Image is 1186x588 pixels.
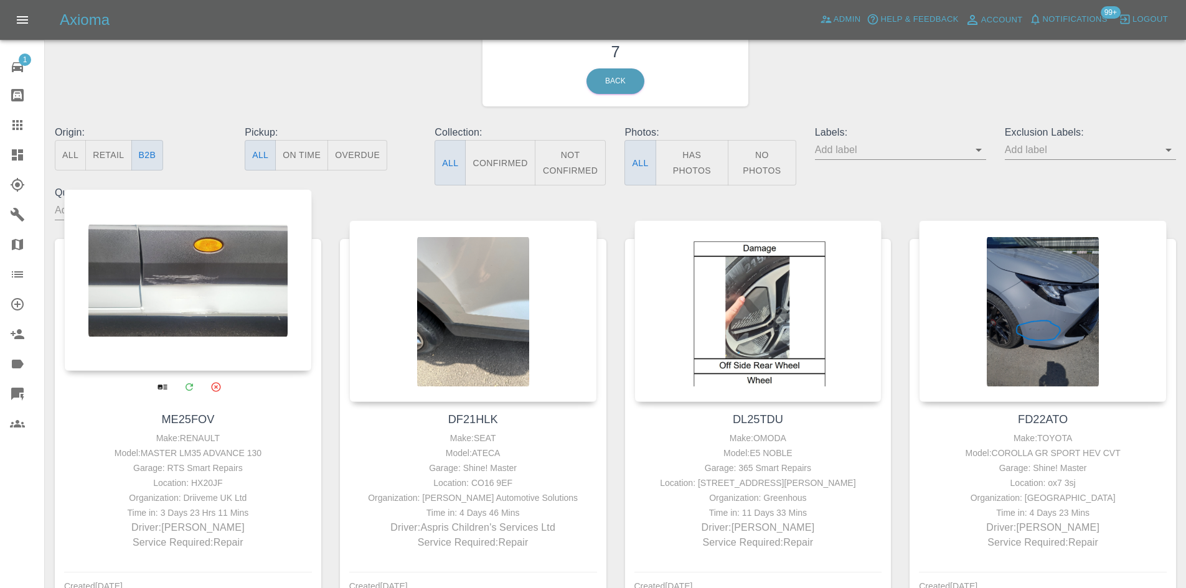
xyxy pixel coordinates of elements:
[638,446,879,460] div: Model: E5 NOBLE
[834,12,861,27] span: Admin
[203,374,228,399] button: Archive
[352,490,594,505] div: Organization: [PERSON_NAME] Automotive Solutions
[67,460,309,475] div: Garage: RTS Smart Repairs
[638,460,879,475] div: Garage: 365 Smart Repairs
[1018,413,1068,426] a: FD22ATO
[922,535,1164,550] p: Service Required: Repair
[465,140,535,185] button: Confirmed
[245,140,276,170] button: All
[815,140,967,159] input: Add label
[352,520,594,535] p: Driver: Aspris Children's Services Ltd
[19,54,31,66] span: 1
[922,475,1164,490] div: Location: ox7 3sj
[435,125,606,140] p: Collection:
[1043,12,1108,27] span: Notifications
[962,10,1026,30] a: Account
[1026,10,1111,29] button: Notifications
[638,475,879,490] div: Location: [STREET_ADDRESS][PERSON_NAME]
[448,413,498,426] a: DF21HLK
[352,446,594,460] div: Model: ATECA
[656,140,729,185] button: Has Photos
[624,125,796,140] p: Photos:
[245,125,416,140] p: Pickup:
[67,431,309,446] div: Make: RENAULT
[922,505,1164,520] div: Time in: 4 Days 23 Mins
[352,505,594,520] div: Time in: 4 Days 46 Mins
[55,185,226,200] p: Quoters:
[981,13,1023,27] span: Account
[352,535,594,550] p: Service Required: Repair
[880,12,958,27] span: Help & Feedback
[1101,6,1121,19] span: 99+
[970,141,987,159] button: Open
[435,140,466,185] button: All
[1116,10,1171,29] button: Logout
[922,460,1164,475] div: Garage: Shine! Master
[1132,12,1168,27] span: Logout
[55,140,86,170] button: All
[586,68,644,94] a: Back
[638,520,879,535] p: Driver: [PERSON_NAME]
[60,10,110,30] h5: Axioma
[864,10,961,29] button: Help & Feedback
[922,431,1164,446] div: Make: TOYOTA
[922,520,1164,535] p: Driver: [PERSON_NAME]
[275,140,328,170] button: On Time
[817,10,864,29] a: Admin
[535,140,606,185] button: Not Confirmed
[624,140,656,185] button: All
[55,200,207,220] input: Add quoter
[638,490,879,505] div: Organization: Greenhous
[352,431,594,446] div: Make: SEAT
[149,374,175,399] a: View
[733,413,783,426] a: DL25TDU
[815,125,986,140] p: Labels:
[85,140,131,170] button: Retail
[728,140,796,185] button: No Photos
[1005,125,1176,140] p: Exclusion Labels:
[638,431,879,446] div: Make: OMODA
[638,535,879,550] p: Service Required: Repair
[492,40,740,63] h3: 7
[352,460,594,475] div: Garage: Shine! Master
[1160,141,1177,159] button: Open
[176,374,202,399] a: Modify
[352,475,594,490] div: Location: CO16 9EF
[327,140,387,170] button: Overdue
[55,125,226,140] p: Origin:
[638,505,879,520] div: Time in: 11 Days 33 Mins
[1005,140,1157,159] input: Add label
[67,475,309,490] div: Location: HX20JF
[67,520,309,535] p: Driver: [PERSON_NAME]
[67,505,309,520] div: Time in: 3 Days 23 Hrs 11 Mins
[67,490,309,505] div: Organization: Driiveme UK Ltd
[67,535,309,550] p: Service Required: Repair
[922,490,1164,505] div: Organization: [GEOGRAPHIC_DATA]
[67,446,309,460] div: Model: MASTER LM35 ADVANCE 130
[922,446,1164,460] div: Model: COROLLA GR SPORT HEV CVT
[131,140,164,170] button: B2B
[7,5,37,35] button: Open drawer
[161,413,214,426] a: ME25FOV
